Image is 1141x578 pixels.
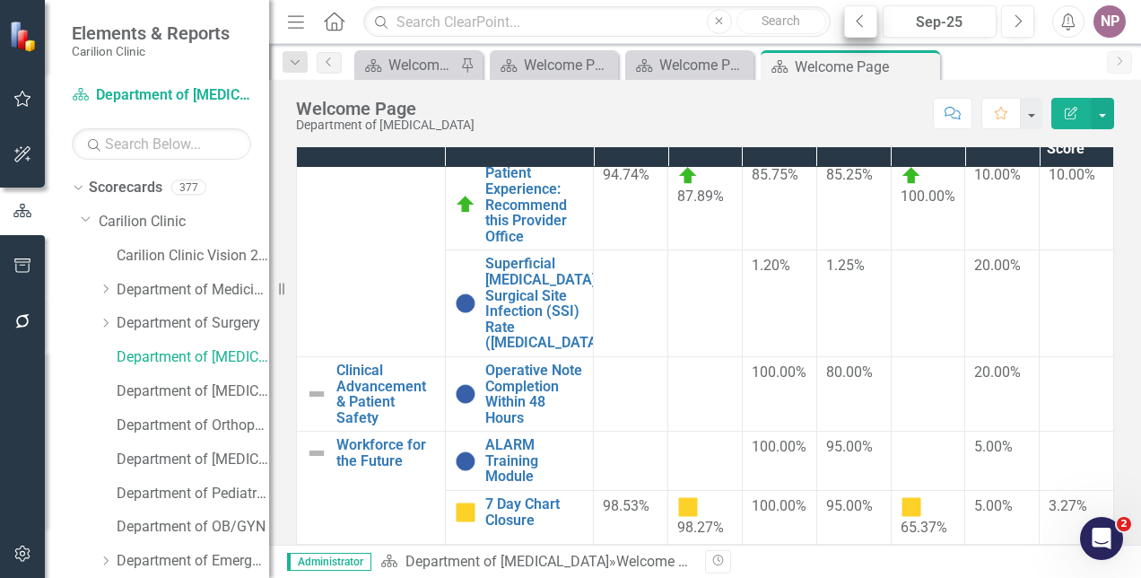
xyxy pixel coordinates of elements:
a: Department of Pediatrics [117,484,269,504]
span: 1.20% [752,257,790,274]
a: Welcome Page [359,54,456,76]
a: 7 Day Chart Closure [485,496,585,528]
a: Welcome Page [494,54,614,76]
td: Double-Click to Edit Right Click for Context Menu [445,160,594,250]
span: 10.00% [1049,166,1095,183]
span: 98.53% [603,497,649,514]
input: Search Below... [72,128,251,160]
iframe: Intercom live chat [1080,517,1123,560]
span: 65.37% [901,519,947,536]
span: 20.00% [974,257,1021,274]
td: Double-Click to Edit Right Click for Context Menu [445,432,594,491]
div: Welcome Page [388,54,456,76]
span: 100.00% [901,188,955,205]
button: Sep-25 [883,5,997,38]
a: Patient Experience: Recommend this Provider Office [485,165,585,244]
img: On Target [677,165,699,187]
td: Double-Click to Edit Right Click for Context Menu [445,491,594,545]
div: Welcome Page [795,56,936,78]
a: Department of [MEDICAL_DATA] Test [117,381,269,402]
div: Sep-25 [889,12,990,33]
span: 20.00% [974,363,1021,381]
div: Welcome Page [296,99,475,118]
span: 100.00% [752,438,806,455]
img: Caution [455,502,476,523]
span: 85.25% [826,166,873,183]
div: Welcome Page [659,54,749,76]
span: 3.27% [1049,497,1087,514]
a: Department of Orthopaedics [117,416,269,436]
img: Caution [901,496,922,518]
span: 95.00% [826,438,873,455]
a: Department of Emergency Medicine [117,551,269,572]
span: Elements & Reports [72,22,230,44]
a: ALARM Training Module [485,437,585,485]
img: Not Defined [306,442,327,464]
a: Department of [MEDICAL_DATA] [405,553,609,570]
span: 80.00% [826,363,873,381]
td: Double-Click to Edit Right Click for Context Menu [297,432,446,545]
div: » [380,552,692,573]
span: 85.75% [752,166,798,183]
td: Double-Click to Edit Right Click for Context Menu [445,356,594,431]
span: 5.00% [974,438,1013,455]
img: Caution [677,496,699,518]
td: Double-Click to Edit Right Click for Context Menu [297,69,446,357]
td: Double-Click to Edit Right Click for Context Menu [445,250,594,357]
a: Operative Note Completion Within 48 Hours [485,363,585,425]
span: 5.00% [974,497,1013,514]
span: 95.00% [826,497,873,514]
span: 94.74% [603,166,649,183]
a: Department of OB/GYN [117,517,269,538]
a: Clinical Advancement & Patient Safety [336,363,436,425]
span: 87.89% [677,188,724,205]
img: On Target [901,165,922,187]
span: 1.25% [826,257,865,274]
input: Search ClearPoint... [363,6,831,38]
a: Workforce for the Future [336,437,436,469]
span: 10.00% [974,166,1021,183]
td: Double-Click to Edit Right Click for Context Menu [297,356,446,431]
button: Search [736,9,826,34]
a: Department of [MEDICAL_DATA] [117,347,269,368]
div: Welcome Page [524,54,614,76]
span: Search [762,13,800,28]
button: NP [1093,5,1126,38]
a: Scorecards [89,178,162,198]
img: No Information [455,451,476,472]
a: Department of [MEDICAL_DATA] [72,85,251,106]
img: Not Defined [306,383,327,405]
span: 100.00% [752,363,806,381]
a: Department of [MEDICAL_DATA] [117,450,269,470]
img: No Information [455,293,476,314]
span: 98.27% [677,519,724,536]
small: Carilion Clinic [72,44,230,58]
a: Department of Surgery [117,313,269,334]
div: Welcome Page [616,553,710,570]
span: 2 [1117,517,1131,531]
a: Superficial [MEDICAL_DATA] Surgical Site Infection (SSI) Rate ([MEDICAL_DATA]) [485,256,606,351]
div: 377 [171,180,206,196]
a: Carilion Clinic Vision 2025 Scorecard [117,246,269,267]
img: No Information [455,383,476,405]
a: Welcome Page [630,54,749,76]
span: 100.00% [752,497,806,514]
img: On Target [455,194,476,215]
a: Department of Medicine [117,280,269,301]
img: ClearPoint Strategy [9,20,40,51]
div: Department of [MEDICAL_DATA] [296,118,475,132]
span: Administrator [287,553,371,571]
a: Carilion Clinic [99,212,269,232]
